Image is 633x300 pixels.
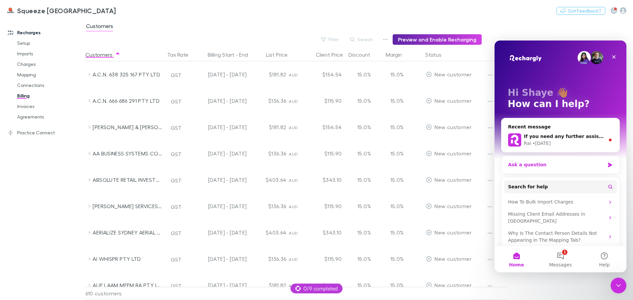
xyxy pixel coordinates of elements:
[393,34,482,45] button: Preview and Enable Recharging
[344,61,384,88] div: 15.0%
[249,167,289,193] div: $403.64
[266,48,295,61] button: List Price
[305,219,344,246] div: $343.10
[435,97,471,104] span: New customer
[344,219,384,246] div: 15.0%
[344,246,384,272] div: 15.0%
[1,27,89,38] a: Recharges
[289,99,298,104] span: AUD
[305,246,344,272] div: $115.90
[11,101,89,112] a: Invoices
[7,115,125,133] div: Ask a question
[386,123,404,131] p: 15.0%
[249,140,289,167] div: $136.36
[11,59,89,69] a: Charges
[344,88,384,114] div: 15.0%
[93,61,163,88] div: A.C.N. 638 325 167 PTY LTD
[193,272,247,298] div: [DATE] - [DATE]
[289,125,298,130] span: AUD
[386,229,404,236] p: 15.0%
[249,246,289,272] div: $136.36
[344,140,384,167] div: 15.0%
[113,11,125,22] div: Close
[85,140,510,167] div: AA BUSINESS SYSTEMS CONSULTING SERVICES PTY. LTD.GST[DATE] - [DATE]$136.36AUD$115.9015.0%15.0%Edi...
[193,61,247,88] div: [DATE] - [DATE]
[44,205,88,232] button: Messages
[289,283,298,288] span: AUD
[10,140,122,153] button: Search for help
[93,272,163,298] div: ALIF LAAM MEEM RA PTY LTD
[386,70,404,78] p: 15.0%
[11,38,89,48] a: Setup
[93,193,163,219] div: [PERSON_NAME] SERVICES PTY LTD
[611,278,626,293] iframe: Intercom live chat
[344,272,384,298] div: 15.0%
[86,23,113,31] span: Customers
[168,123,185,133] button: GST
[435,150,471,156] span: New customer
[168,70,185,80] button: GST
[168,96,185,107] button: GST
[435,177,471,183] span: New customer
[193,219,247,246] div: [DATE] - [DATE]
[386,202,404,210] p: 15.0%
[249,272,289,298] div: $181.82
[386,281,404,289] p: 15.0%
[85,167,510,193] div: ABSOLUTE RETAIL INVESTMENTS PTY LTDGST[DATE] - [DATE]$403.64AUD$343.1015.0%15.0%EditNew customer
[249,88,289,114] div: $136.36
[249,219,289,246] div: $403.64
[7,7,15,14] img: Squeeze North Sydney's Logo
[249,193,289,219] div: $136.36
[85,287,165,300] div: 610 customers
[316,48,351,61] div: Client Price
[193,167,247,193] div: [DATE] - [DATE]
[17,7,116,14] h3: Squeeze [GEOGRAPHIC_DATA]
[14,121,110,128] div: Ask a question
[167,48,196,61] div: Tax Rate
[85,193,510,219] div: [PERSON_NAME] SERVICES PTY LTDGST[DATE] - [DATE]$136.36AUD$115.9015.0%15.0%EditNew customer
[88,205,132,232] button: Help
[386,97,404,105] p: 15.0%
[425,48,449,61] button: Status
[11,48,89,59] a: Imports
[305,88,344,114] div: $115.90
[29,99,37,106] div: Rai
[93,88,163,114] div: A.C.N. 666 686 291 PTY LTD
[435,229,471,235] span: New customer
[193,246,247,272] div: [DATE] - [DATE]
[305,193,344,219] div: $115.90
[386,176,404,184] p: 15.0%
[386,48,410,61] button: Margin
[193,140,247,167] div: [DATE] - [DATE]
[193,114,247,140] div: [DATE] - [DATE]
[435,256,471,262] span: New customer
[11,80,89,91] a: Connections
[93,140,163,167] div: AA BUSINESS SYSTEMS CONSULTING SERVICES PTY. LTD.
[344,114,384,140] div: 15.0%
[3,3,120,18] a: Squeeze [GEOGRAPHIC_DATA]
[386,255,404,263] p: 15.0%
[289,72,298,77] span: AUD
[344,193,384,219] div: 15.0%
[85,61,510,88] div: A.C.N. 638 325 167 PTY LTDGST[DATE] - [DATE]$181.82AUD$154.5415.0%15.0%EditNew customer
[318,36,343,43] button: Filter
[168,228,185,238] button: GST
[10,187,122,206] div: Why Is The Contact Person Details Not Appearing In The Mapping Tab?
[249,114,289,140] div: $181.82
[305,61,344,88] div: $154.54
[289,257,298,262] span: AUD
[29,93,514,98] span: If you need any further assistance with the Recurring Invoice Settings, please let me know. Would...
[14,189,110,203] div: Why Is The Contact Person Details Not Appearing In The Mapping Tab?
[305,140,344,167] div: $115.90
[85,48,120,61] button: Customers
